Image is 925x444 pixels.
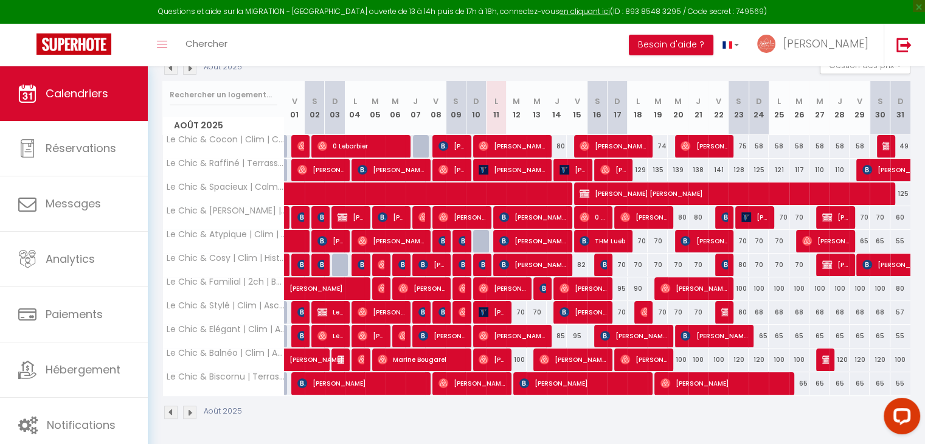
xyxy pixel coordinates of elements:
div: 80 [688,206,708,229]
th: 02 [305,81,325,135]
div: 65 [830,325,850,347]
span: [PERSON_NAME] [438,206,485,229]
div: 58 [789,135,809,158]
span: [PERSON_NAME] [459,229,465,252]
span: [PERSON_NAME] [721,253,728,276]
span: [PERSON_NAME] [378,277,384,300]
div: 129 [628,159,648,181]
span: [PERSON_NAME] [289,271,401,294]
span: [PERSON_NAME] [479,253,485,276]
span: [PERSON_NAME] [438,134,465,158]
abbr: V [292,95,297,107]
div: 65 [850,325,870,347]
div: 58 [749,135,769,158]
th: 23 [729,81,749,135]
span: [PERSON_NAME] [418,253,445,276]
span: [PERSON_NAME] [358,348,364,371]
span: [PERSON_NAME] [681,229,727,252]
th: 05 [365,81,385,135]
span: [PERSON_NAME] [418,300,425,324]
span: [PERSON_NAME] [398,324,405,347]
div: 100 [729,277,749,300]
abbr: V [574,95,580,107]
span: [PERSON_NAME] [600,324,667,347]
span: [PERSON_NAME] [418,324,465,347]
span: [PERSON_NAME] [822,253,849,276]
div: 70 [668,301,688,324]
div: 100 [870,277,890,300]
span: [PERSON_NAME] [721,300,728,324]
span: [PERSON_NAME] [297,300,304,324]
abbr: V [433,95,438,107]
abbr: S [877,95,882,107]
span: Le Chic & Raffiné | Terrasse & Clim [165,159,286,168]
span: Le Chic & Cosy | Clim | Historique [165,254,286,263]
span: [PERSON_NAME] [459,277,465,300]
img: Super Booking [36,33,111,55]
div: 65 [870,372,890,395]
span: [PERSON_NAME] [681,134,727,158]
div: 120 [749,349,769,371]
span: [PERSON_NAME] [660,277,727,300]
div: 70 [608,301,628,324]
abbr: D [473,95,479,107]
span: [PERSON_NAME] [802,229,849,252]
span: [PERSON_NAME] [358,324,384,347]
p: Août 2025 [204,61,242,73]
div: 70 [749,230,769,252]
span: [PERSON_NAME] [600,253,607,276]
th: 12 [507,81,527,135]
div: 70 [729,230,749,252]
th: 16 [587,81,608,135]
span: [PERSON_NAME] [822,206,849,229]
div: 68 [749,301,769,324]
span: [PERSON_NAME] [418,206,425,229]
div: 70 [870,206,890,229]
div: 120 [850,349,870,371]
abbr: D [332,95,338,107]
div: 65 [809,325,830,347]
a: [PERSON_NAME] [285,349,305,372]
div: 125 [749,159,769,181]
div: 70 [769,230,789,252]
span: [PERSON_NAME] [289,342,345,365]
abbr: S [595,95,600,107]
span: Le Chic & Stylé | Clim | Ascenseur | [GEOGRAPHIC_DATA] [165,301,286,310]
span: Pieta de Liefde [317,253,324,276]
button: Besoin d'aide ? [629,35,713,55]
span: Le Chic & Elégant | Clim | Ascenseur | [GEOGRAPHIC_DATA] [165,325,286,334]
span: [PERSON_NAME] [560,277,606,300]
div: 70 [769,206,789,229]
th: 01 [285,81,305,135]
p: Août 2025 [204,406,242,417]
div: 100 [850,277,870,300]
span: [PERSON_NAME] [297,134,304,158]
div: 70 [688,254,708,276]
th: 07 [406,81,426,135]
div: 70 [789,254,809,276]
div: 70 [850,206,870,229]
th: 22 [708,81,729,135]
abbr: M [533,95,541,107]
span: [PERSON_NAME] [560,158,586,181]
span: Paiements [46,307,103,322]
div: 100 [688,349,708,371]
span: [PERSON_NAME] [297,253,304,276]
span: Calendriers [46,86,108,101]
div: 57 [890,301,910,324]
span: [PERSON_NAME] [499,253,566,276]
th: 28 [830,81,850,135]
th: 31 [890,81,910,135]
abbr: D [756,95,762,107]
div: 68 [850,301,870,324]
a: [PERSON_NAME] [285,277,305,300]
span: [PERSON_NAME] [297,158,344,181]
th: 11 [487,81,507,135]
a: ... [PERSON_NAME] [748,24,884,66]
span: [PERSON_NAME] [358,300,404,324]
th: 15 [567,81,587,135]
abbr: S [736,95,741,107]
span: [PERSON_NAME] [398,277,445,300]
span: Messages [46,196,101,211]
